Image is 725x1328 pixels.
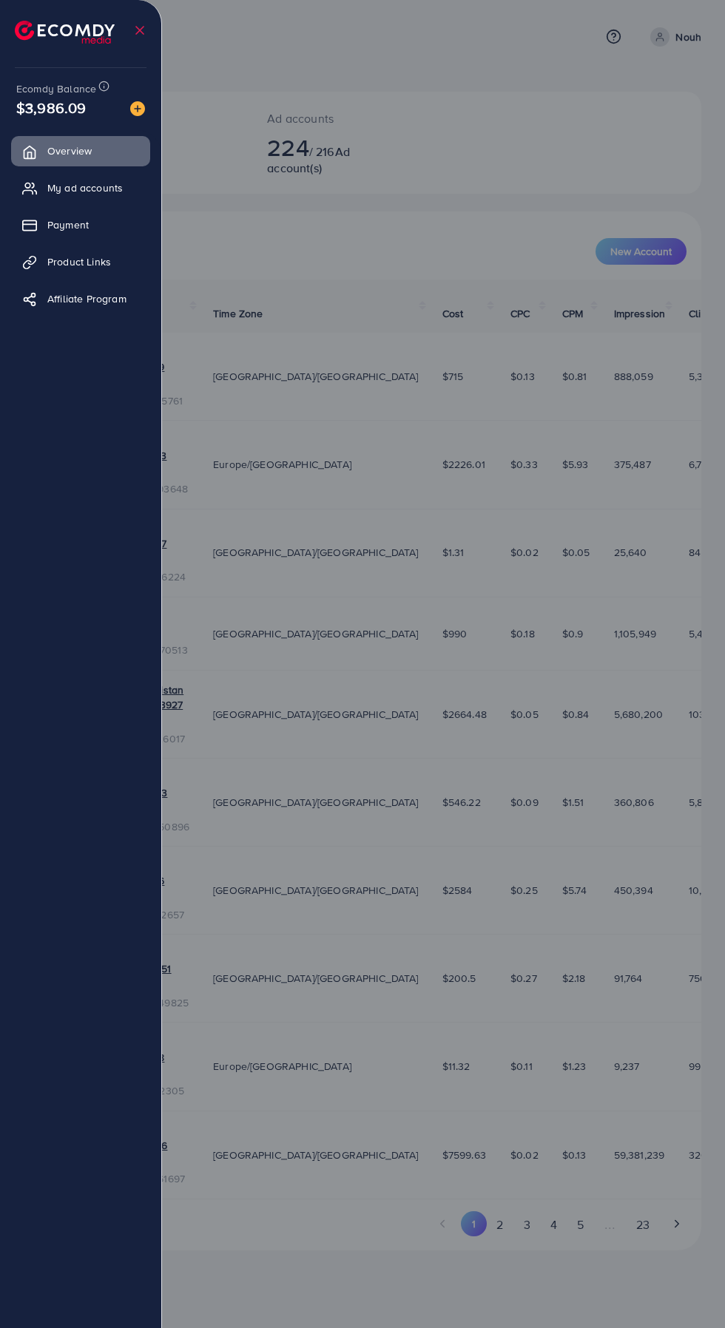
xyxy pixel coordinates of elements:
[47,217,89,232] span: Payment
[15,21,115,44] img: logo
[47,143,92,158] span: Overview
[16,97,86,118] span: $3,986.09
[11,284,150,314] a: Affiliate Program
[11,173,150,203] a: My ad accounts
[130,101,145,116] img: image
[47,291,127,306] span: Affiliate Program
[11,247,150,277] a: Product Links
[11,136,150,166] a: Overview
[47,180,123,195] span: My ad accounts
[16,81,96,96] span: Ecomdy Balance
[47,254,111,269] span: Product Links
[11,210,150,240] a: Payment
